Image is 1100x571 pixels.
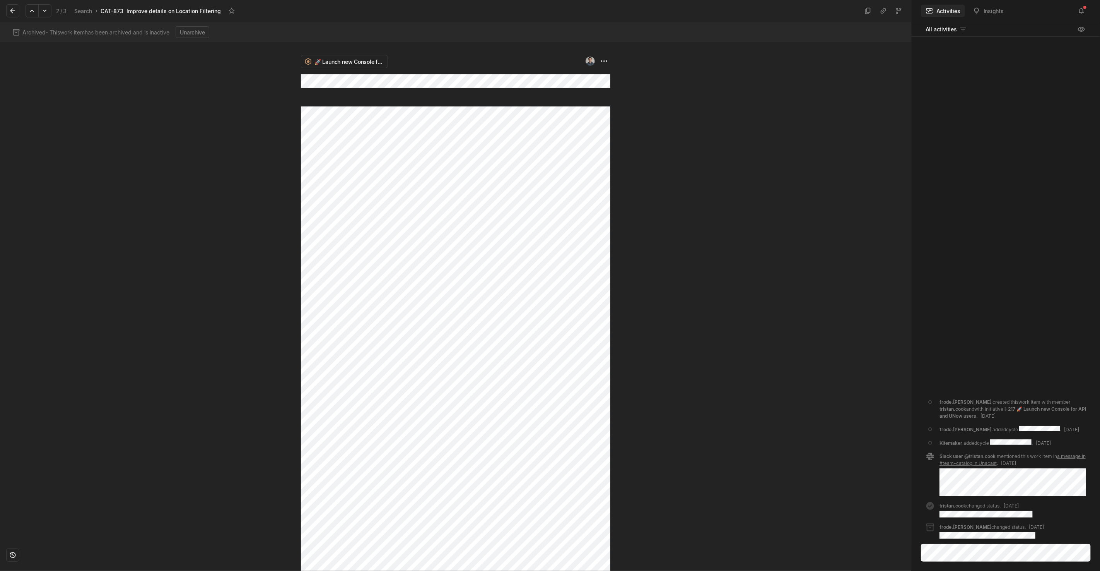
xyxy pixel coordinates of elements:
[939,524,1044,539] div: changed status .
[939,453,1086,466] p: mentioned this work item in
[1029,524,1044,530] span: [DATE]
[939,427,991,432] span: frode.[PERSON_NAME]
[22,28,169,36] span: - This work item has been archived and is inactive
[1001,460,1016,466] span: [DATE]
[56,7,67,15] div: 2 3
[939,440,962,446] span: Kitemaker
[921,23,972,36] button: All activities
[939,524,991,530] span: frode.[PERSON_NAME]
[126,7,221,15] div: Improve details on Location Filtering
[176,26,209,38] button: Unarchive
[95,7,97,15] div: ›
[22,29,46,36] span: Archived
[1036,440,1051,446] span: [DATE]
[939,399,991,405] span: frode.[PERSON_NAME]
[939,406,1086,419] span: I-217 🚀 Launch new Console for API and UNow users
[73,6,94,16] a: Search
[939,406,966,412] span: tristan.cook
[939,399,1086,420] div: created this work item with member and with initiative .
[60,8,62,14] span: /
[939,426,1080,433] div: added cycle .
[314,58,383,66] span: 🚀 Launch new Console for API and UNow users
[939,453,996,459] span: Slack user @tristan.cook
[939,439,1051,447] div: added cycle .
[939,453,1086,467] div: .
[980,413,996,419] span: [DATE]
[301,55,388,68] button: 🚀 Launch new Console for API and UNow users
[939,503,966,509] span: tristan.cook
[1004,503,1019,509] span: [DATE]
[926,25,957,33] span: All activities
[968,5,1008,17] button: Insights
[921,5,965,17] button: Activities
[586,57,595,66] img: TQ25LT4F4-U02902A3DU7-f45b52bf8f22-512.jpg
[101,7,123,15] div: CAT-873
[939,502,1033,518] div: changed status .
